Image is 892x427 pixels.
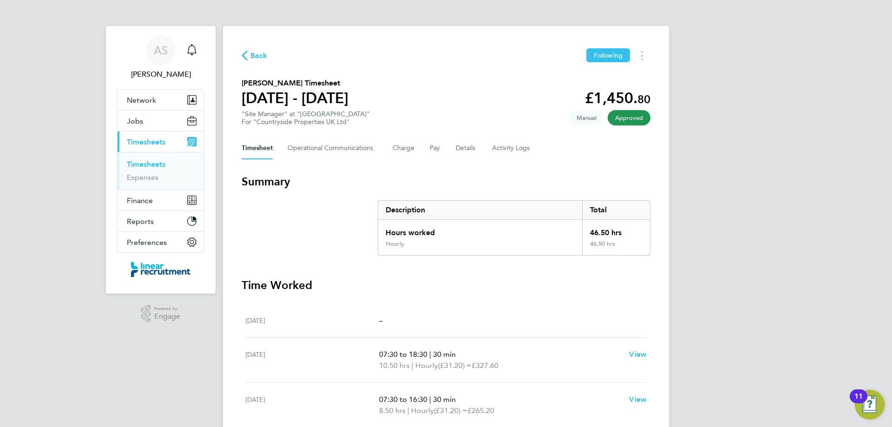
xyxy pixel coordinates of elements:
div: Timesheets [118,152,204,190]
span: Engage [154,313,180,321]
a: View [629,349,647,360]
span: | [412,361,413,370]
div: [DATE] [245,349,379,371]
span: Reports [127,217,154,226]
span: | [407,406,409,415]
button: Pay [430,137,441,159]
div: For "Countryside Properties UK Ltd" [242,118,370,126]
span: (£31.20) = [434,406,467,415]
span: £327.60 [472,361,498,370]
button: Activity Logs [492,137,531,159]
a: Expenses [127,173,158,182]
button: Timesheet [242,137,273,159]
span: View [629,350,647,359]
span: This timesheet has been approved. [608,110,650,125]
div: [DATE] [245,394,379,416]
span: Powered by [154,305,180,313]
button: Back [242,50,268,61]
div: Description [378,201,582,219]
span: This timesheet was manually created. [569,110,604,125]
button: Open Resource Center, 11 new notifications [855,390,885,420]
span: Following [594,51,623,59]
button: Details [456,137,477,159]
a: Timesheets [127,160,165,169]
div: 46.50 hrs [582,240,650,255]
a: View [629,394,647,405]
h3: Summary [242,174,650,189]
span: 10.50 hrs [379,361,410,370]
button: Reports [118,211,204,231]
span: 30 min [433,350,456,359]
div: 46.50 hrs [582,220,650,240]
button: Finance [118,190,204,210]
span: £265.20 [467,406,494,415]
span: 8.50 hrs [379,406,406,415]
span: 30 min [433,395,456,404]
button: Following [586,48,630,62]
a: Powered byEngage [141,305,181,322]
span: Timesheets [127,138,165,146]
span: 07:30 to 16:30 [379,395,427,404]
span: Hourly [415,360,438,371]
button: Timesheets [118,131,204,152]
button: Charge [393,137,415,159]
h3: Time Worked [242,278,650,293]
span: 80 [637,92,650,106]
span: | [429,395,431,404]
span: AS [154,44,168,56]
nav: Main navigation [106,26,216,294]
div: 11 [854,396,863,408]
span: Hourly [411,405,434,416]
button: Jobs [118,111,204,131]
div: Hours worked [378,220,582,240]
span: Back [250,50,268,61]
app-decimal: £1,450. [585,89,650,107]
a: AS[PERSON_NAME] [117,35,204,80]
span: – [379,316,383,325]
div: Summary [378,200,650,256]
span: Finance [127,196,153,205]
span: (£31.20) = [438,361,472,370]
span: Preferences [127,238,167,247]
h2: [PERSON_NAME] Timesheet [242,78,348,89]
span: View [629,395,647,404]
span: Jobs [127,117,143,125]
img: linearrecruitment-logo-retina.png [131,262,190,277]
button: Network [118,90,204,110]
span: 07:30 to 18:30 [379,350,427,359]
div: "Site Manager" at "[GEOGRAPHIC_DATA]" [242,110,370,126]
span: Alyssa Smith [117,69,204,80]
span: | [429,350,431,359]
button: Preferences [118,232,204,252]
button: Timesheets Menu [634,48,650,63]
span: Network [127,96,156,105]
div: Hourly [386,240,404,248]
div: [DATE] [245,315,379,326]
button: Operational Communications [288,137,378,159]
h1: [DATE] - [DATE] [242,89,348,107]
a: Go to home page [117,262,204,277]
div: Total [582,201,650,219]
